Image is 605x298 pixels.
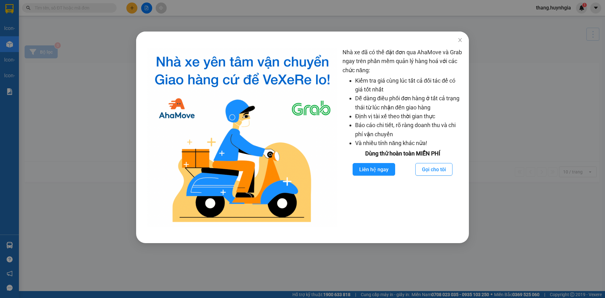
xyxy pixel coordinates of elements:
[422,166,446,173] span: Gọi cho tôi
[355,112,463,121] li: Định vị tài xế theo thời gian thực
[147,48,337,227] img: logo
[355,76,463,94] li: Kiểm tra giá cùng lúc tất cả đối tác để có giá tốt nhất
[458,38,463,43] span: close
[343,48,463,227] div: Nhà xe đã có thể đặt đơn qua AhaMove và Grab ngay trên phần mềm quản lý hàng hoá với các chức năng:
[343,149,463,158] div: Dùng thử hoàn toàn MIỄN PHÍ
[415,163,452,176] button: Gọi cho tôi
[451,32,469,49] button: Close
[353,163,395,176] button: Liên hệ ngay
[359,166,389,173] span: Liên hệ ngay
[355,121,463,139] li: Báo cáo chi tiết, rõ ràng doanh thu và chi phí vận chuyển
[355,139,463,148] li: Và nhiều tính năng khác nữa!
[355,94,463,112] li: Dễ dàng điều phối đơn hàng ở tất cả trạng thái từ lúc nhận đến giao hàng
